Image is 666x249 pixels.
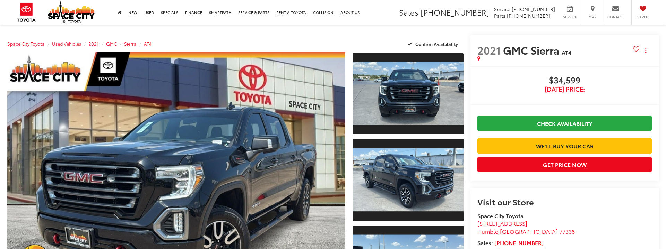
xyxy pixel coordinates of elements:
span: Service [562,15,578,19]
h2: Visit our Store [477,197,652,206]
span: Confirm Availability [415,41,458,47]
span: Saved [635,15,650,19]
a: Expand Photo 1 [353,52,463,135]
span: dropdown dots [645,47,646,53]
span: [PHONE_NUMBER] [421,7,489,18]
a: We'll Buy Your Car [477,138,652,154]
a: [PHONE_NUMBER] [494,239,544,247]
a: Space City Toyota [7,40,45,47]
span: Map [585,15,600,19]
span: [PHONE_NUMBER] [507,12,550,19]
span: Humble [477,227,498,235]
a: GMC [106,40,117,47]
a: Used Vehicles [52,40,81,47]
span: GMC Sierra [503,43,562,57]
span: [PHONE_NUMBER] [512,6,555,12]
img: Space City Toyota [48,1,95,23]
a: Expand Photo 2 [353,139,463,221]
img: 2021 GMC Sierra AT4 [352,62,465,125]
button: Actions [640,44,652,56]
span: Contact [607,15,624,19]
img: 2021 GMC Sierra AT4 [352,148,465,212]
span: Sales [399,7,418,18]
span: $34,599 [477,75,652,86]
span: [GEOGRAPHIC_DATA] [500,227,558,235]
a: AT4 [144,40,152,47]
a: Check Availability [477,116,652,131]
span: Service [494,6,510,12]
span: [STREET_ADDRESS] [477,219,527,227]
span: Parts [494,12,505,19]
a: Sierra [124,40,137,47]
span: AT4 [562,48,571,56]
a: [STREET_ADDRESS] Humble,[GEOGRAPHIC_DATA] 77338 [477,219,575,235]
strong: Space City Toyota [477,212,524,220]
span: Sales: [477,239,493,247]
span: , [477,227,575,235]
span: [DATE] Price: [477,86,652,93]
button: Confirm Availability [404,38,464,50]
span: 77338 [559,227,575,235]
span: 2021 [477,43,501,57]
a: 2021 [88,40,99,47]
button: Get Price Now [477,157,652,172]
